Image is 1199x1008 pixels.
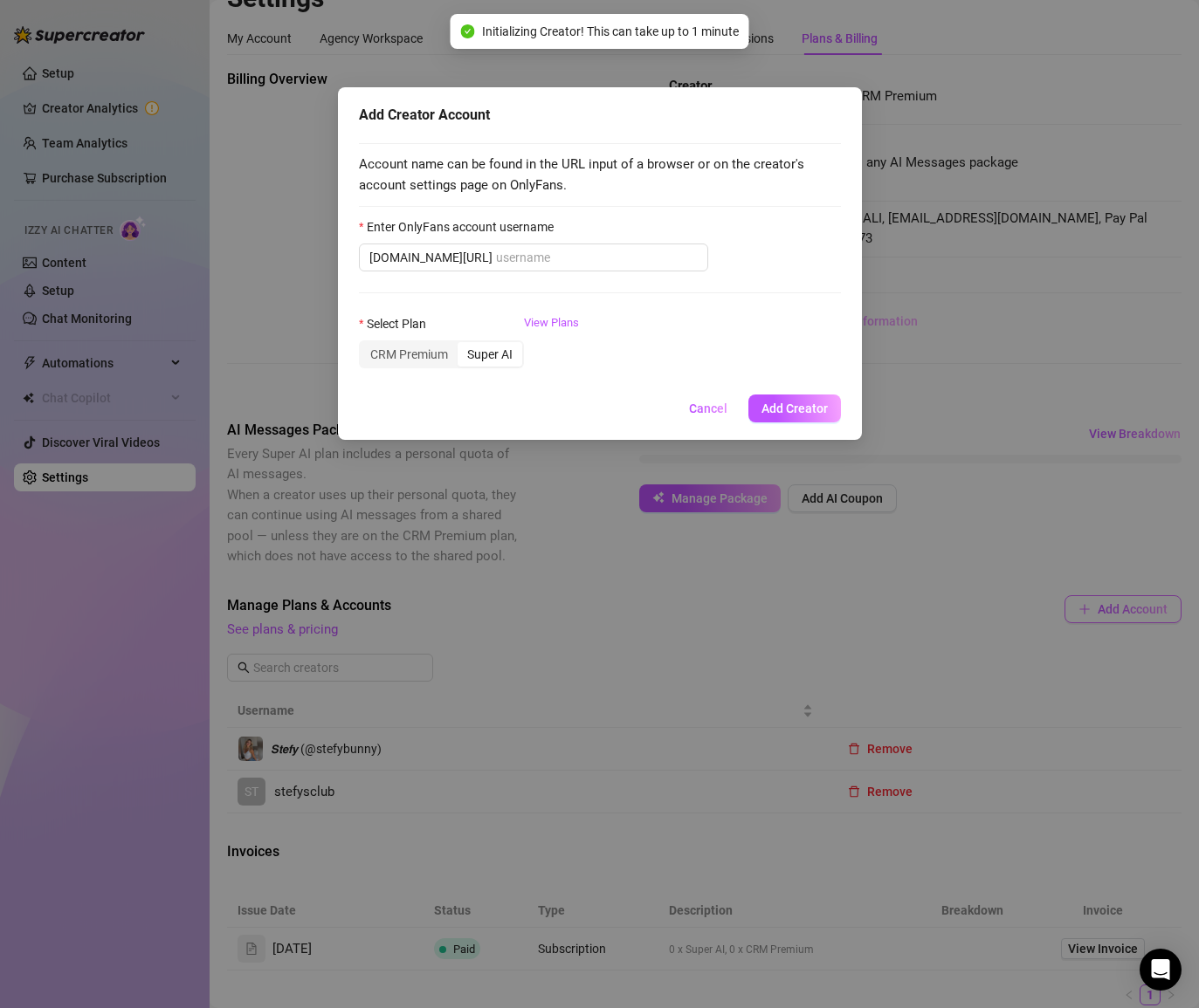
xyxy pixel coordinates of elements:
span: Initializing Creator! This can take up to 1 minute [482,22,739,41]
button: Add Creator [748,394,841,422]
span: [DOMAIN_NAME][URL] [369,248,493,267]
label: Select Plan [359,314,438,333]
div: Add Creator Account [359,105,841,126]
div: Super AI [458,342,522,367]
span: check-circle [461,24,475,38]
label: Enter OnlyFans account username [359,217,565,237]
div: CRM Premium [361,342,458,367]
div: Open Intercom Messenger [1140,949,1182,991]
a: View Plans [524,314,579,384]
div: segmented control [359,340,524,368]
button: Cancel [675,394,741,422]
input: Enter OnlyFans account username [496,248,698,267]
span: Add Creator [761,401,828,415]
span: Account name can be found in the URL input of a browser or on the creator's account settings page... [359,154,841,195]
span: Cancel [689,401,727,415]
